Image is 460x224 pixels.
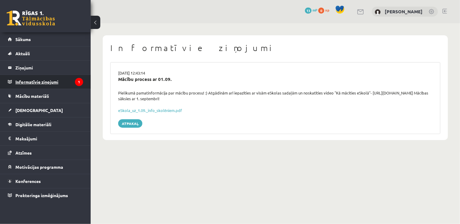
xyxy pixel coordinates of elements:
[318,8,332,12] a: 0 xp
[8,103,83,117] a: [DEMOGRAPHIC_DATA]
[8,61,83,75] a: Ziņojumi
[15,178,41,184] span: Konferences
[8,188,83,202] a: Proktoringa izmēģinājums
[15,37,31,42] span: Sākums
[8,174,83,188] a: Konferences
[75,78,83,86] i: 1
[8,75,83,89] a: Informatīvie ziņojumi1
[15,164,63,170] span: Motivācijas programma
[15,51,30,56] span: Aktuāli
[118,119,142,128] a: Atpakaļ
[15,107,63,113] span: [DEMOGRAPHIC_DATA]
[375,9,381,15] img: Laura Kristiana Kauliņa
[8,132,83,146] a: Maksājumi
[15,75,83,89] legend: Informatīvie ziņojumi
[7,11,55,26] a: Rīgas 1. Tālmācības vidusskola
[305,8,312,14] span: 13
[110,43,440,53] h1: Informatīvie ziņojumi
[15,132,83,146] legend: Maksājumi
[318,8,324,14] span: 0
[8,32,83,46] a: Sākums
[385,8,423,14] a: [PERSON_NAME]
[8,160,83,174] a: Motivācijas programma
[114,90,437,102] div: Pielikumā pamatinformācija par mācību procesu! :) Atgādinām arī iepazīties ar visām eSkolas sadaļ...
[15,193,68,198] span: Proktoringa izmēģinājums
[15,122,51,127] span: Digitālie materiāli
[313,8,317,12] span: mP
[114,70,437,76] div: [DATE] 12:43:14
[325,8,329,12] span: xp
[15,150,32,155] span: Atzīmes
[118,108,182,113] a: eSkola_uz_1.09._info_skolēniem.pdf
[15,61,83,75] legend: Ziņojumi
[305,8,317,12] a: 13 mP
[8,117,83,131] a: Digitālie materiāli
[118,76,432,83] div: Mācību process ar 01.09.
[8,89,83,103] a: Mācību materiāli
[8,46,83,60] a: Aktuāli
[8,146,83,160] a: Atzīmes
[15,93,49,99] span: Mācību materiāli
